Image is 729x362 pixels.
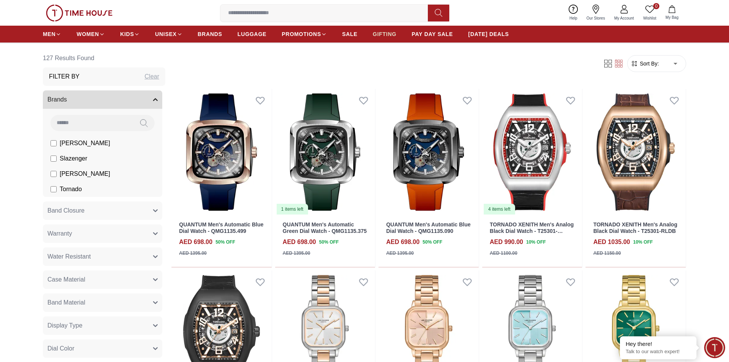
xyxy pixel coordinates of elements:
a: QUANTUM Men's Automatic Blue Dial Watch - QMG1135.090 [386,221,471,234]
a: TORNADO XENITH Men's Analog Black Dial Watch - T25301-RLDB [593,221,677,234]
div: Hey there! [626,340,691,348]
input: [PERSON_NAME] [51,140,57,146]
a: MEN [43,27,61,41]
span: BRANDS [198,30,222,38]
img: TORNADO XENITH Men's Analog Black Dial Watch - T25301-RLDB [585,89,686,215]
a: GIFTING [373,27,396,41]
h6: 127 Results Found [43,49,165,67]
a: WOMEN [77,27,105,41]
div: AED 1395.00 [386,250,414,257]
button: Brands [43,90,162,109]
span: My Bag [662,15,682,20]
span: KIDS [120,30,134,38]
h3: Filter By [49,72,80,81]
span: Water Resistant [47,252,91,261]
span: Dial Color [47,344,74,353]
a: QUANTUM Men's Automatic Green Dial Watch - QMG1135.375 [283,221,367,234]
a: [DATE] DEALS [468,27,509,41]
span: [PERSON_NAME] [60,139,110,148]
h4: AED 698.00 [179,238,212,247]
input: Tornado [51,186,57,192]
h4: AED 1035.00 [593,238,630,247]
span: LUGGAGE [238,30,267,38]
img: QUANTUM Men's Automatic Green Dial Watch - QMG1135.375 [275,89,375,215]
span: Our Stores [584,15,608,21]
span: My Account [611,15,637,21]
p: Talk to our watch expert! [626,349,691,355]
span: Display Type [47,321,82,330]
span: Tornado [60,185,82,194]
span: Band Material [47,298,85,307]
span: Slazenger [60,154,87,163]
span: Help [566,15,581,21]
a: SALE [342,27,357,41]
button: Case Material [43,270,162,289]
a: TORNADO XENITH Men's Analog Black Dial Watch - T25301-SLBBR4 items left [482,89,582,215]
button: Band Material [43,293,162,312]
button: Dial Color [43,339,162,358]
img: QUANTUM Men's Automatic Blue Dial Watch - QMG1135.499 [171,89,272,215]
a: KIDS [120,27,140,41]
span: 50 % OFF [319,239,339,246]
span: 50 % OFF [422,239,442,246]
div: Chat Widget [704,337,725,358]
button: Sort By: [631,60,659,67]
span: WOMEN [77,30,99,38]
a: PROMOTIONS [282,27,327,41]
a: BRANDS [198,27,222,41]
a: Our Stores [582,3,610,23]
button: My Bag [661,4,683,22]
span: SALE [342,30,357,38]
h4: AED 698.00 [283,238,316,247]
span: Wishlist [640,15,659,21]
div: AED 1150.00 [593,250,621,257]
button: Display Type [43,316,162,335]
span: Band Closure [47,206,85,215]
button: Water Resistant [43,247,162,266]
a: PAY DAY SALE [412,27,453,41]
span: Case Material [47,275,85,284]
a: 0Wishlist [639,3,661,23]
a: Help [565,3,582,23]
span: Sort By: [638,60,659,67]
img: ... [46,5,113,21]
input: Slazenger [51,156,57,162]
div: AED 1395.00 [179,250,207,257]
div: AED 1395.00 [283,250,310,257]
span: UNISEX [155,30,176,38]
img: QUANTUM Men's Automatic Blue Dial Watch - QMG1135.090 [378,89,479,215]
span: [PERSON_NAME] [60,169,110,179]
a: QUANTUM Men's Automatic Green Dial Watch - QMG1135.3751 items left [275,89,375,215]
span: 10 % OFF [526,239,546,246]
div: 4 items left [484,204,515,215]
span: 0 [653,3,659,9]
img: TORNADO XENITH Men's Analog Black Dial Watch - T25301-SLBBR [482,89,582,215]
span: PAY DAY SALE [412,30,453,38]
span: 10 % OFF [633,239,652,246]
span: MEN [43,30,55,38]
span: 50 % OFF [215,239,235,246]
span: GIFTING [373,30,396,38]
a: UNISEX [155,27,182,41]
h4: AED 698.00 [386,238,419,247]
a: QUANTUM Men's Automatic Blue Dial Watch - QMG1135.499 [179,221,264,234]
span: PROMOTIONS [282,30,321,38]
div: AED 1100.00 [490,250,517,257]
input: [PERSON_NAME] [51,171,57,177]
div: 1 items left [277,204,308,215]
a: TORNADO XENITH Men's Analog Black Dial Watch - T25301-SLBBR [490,221,574,241]
button: Warranty [43,224,162,243]
div: Clear [145,72,159,81]
a: LUGGAGE [238,27,267,41]
h4: AED 990.00 [490,238,523,247]
span: Warranty [47,229,72,238]
span: [DATE] DEALS [468,30,509,38]
span: Brands [47,95,67,104]
button: Band Closure [43,201,162,220]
